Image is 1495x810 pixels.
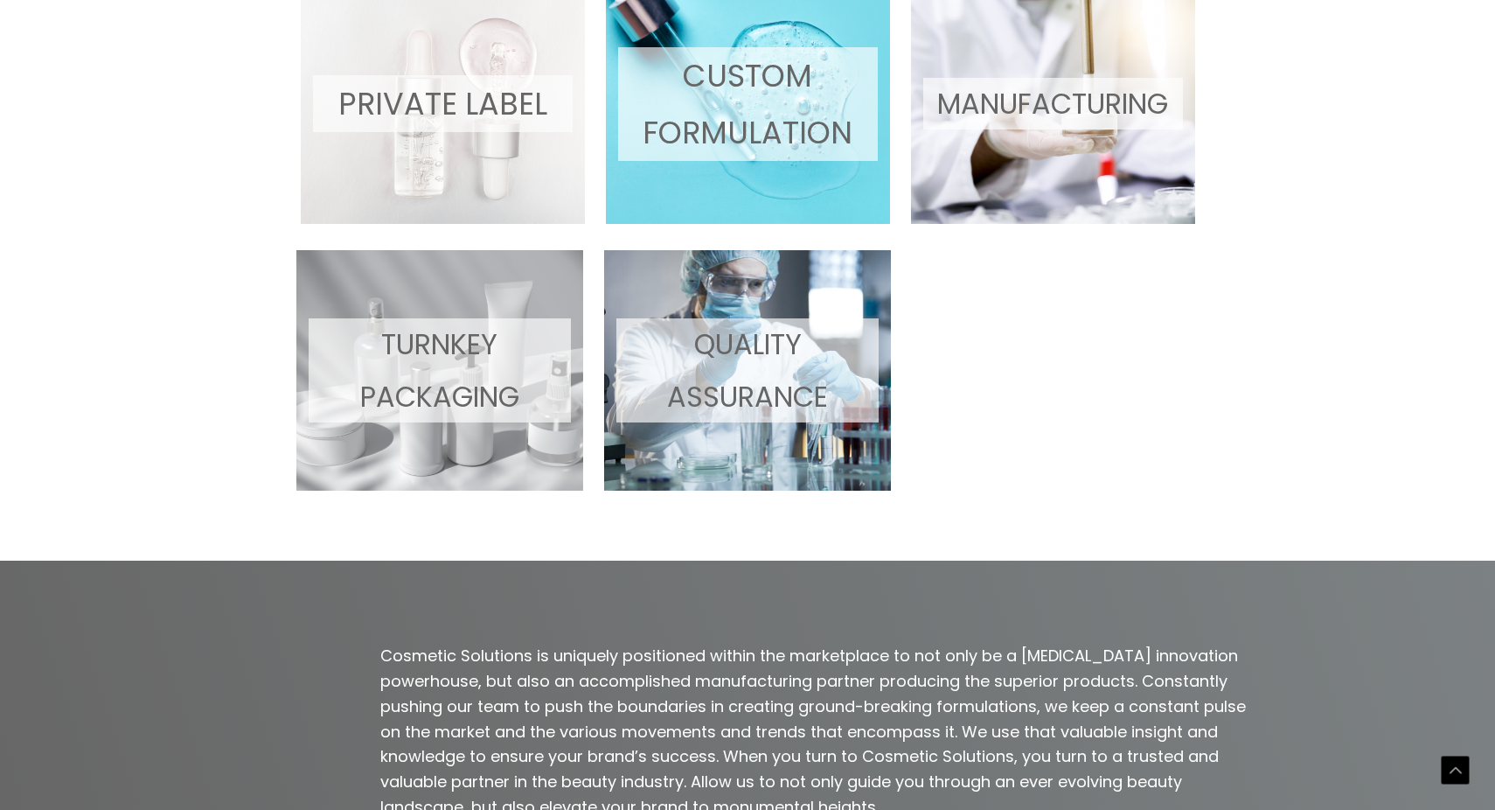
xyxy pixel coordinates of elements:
[604,250,891,491] a: QUALITY ASSURANCE
[616,318,879,422] p: QUALITY ASSURANCE
[618,47,878,161] p: CUSTOM FORMULATION
[923,78,1183,129] p: MANUFACTURING
[309,318,571,422] p: TURNKEY PACKAGING
[313,75,573,132] p: PRIVATE LABEL
[296,250,583,491] a: TURNKEY PACKAGING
